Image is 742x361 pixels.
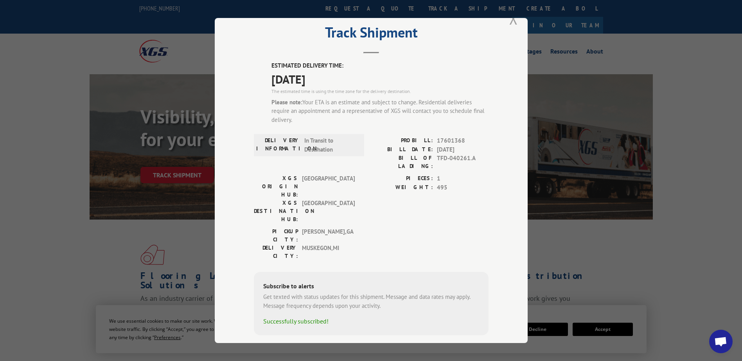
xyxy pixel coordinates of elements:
[271,88,489,95] div: The estimated time is using the time zone for the delivery destination.
[271,70,489,88] span: [DATE]
[709,330,733,353] div: Open chat
[437,183,489,192] span: 495
[256,136,300,154] label: DELIVERY INFORMATION:
[371,136,433,145] label: PROBILL:
[304,136,357,154] span: In Transit to Destination
[254,244,298,260] label: DELIVERY CITY:
[437,145,489,154] span: [DATE]
[302,227,355,244] span: [PERSON_NAME] , GA
[302,244,355,260] span: MUSKEGON , MI
[437,136,489,145] span: 17601368
[254,174,298,199] label: XGS ORIGIN HUB:
[371,154,433,170] label: BILL OF LADING:
[271,61,489,70] label: ESTIMATED DELIVERY TIME:
[437,154,489,170] span: TFD-040261.A
[254,27,489,42] h2: Track Shipment
[371,183,433,192] label: WEIGHT:
[254,227,298,244] label: PICKUP CITY:
[371,174,433,183] label: PIECES:
[263,316,479,326] div: Successfully subscribed!
[371,145,433,154] label: BILL DATE:
[263,281,479,293] div: Subscribe to alerts
[437,174,489,183] span: 1
[509,8,518,29] button: Close modal
[263,293,479,310] div: Get texted with status updates for this shipment. Message and data rates may apply. Message frequ...
[302,199,355,223] span: [GEOGRAPHIC_DATA]
[271,98,302,106] strong: Please note:
[302,174,355,199] span: [GEOGRAPHIC_DATA]
[254,199,298,223] label: XGS DESTINATION HUB:
[271,98,489,125] div: Your ETA is an estimate and subject to change. Residential deliveries require an appointment and ...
